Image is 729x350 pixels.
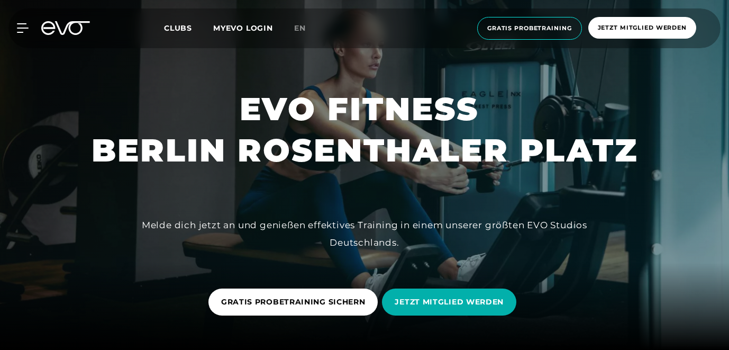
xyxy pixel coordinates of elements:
a: en [294,22,318,34]
span: Clubs [164,23,192,33]
a: JETZT MITGLIED WERDEN [382,281,521,324]
a: Gratis Probetraining [474,17,585,40]
div: Melde dich jetzt an und genießen effektives Training in einem unserer größten EVO Studios Deutsch... [126,217,603,251]
span: GRATIS PROBETRAINING SICHERN [221,297,366,308]
a: Clubs [164,23,213,33]
h1: EVO FITNESS BERLIN ROSENTHALER PLATZ [92,88,638,171]
span: JETZT MITGLIED WERDEN [395,297,504,308]
a: GRATIS PROBETRAINING SICHERN [208,281,382,324]
a: Jetzt Mitglied werden [585,17,699,40]
span: Gratis Probetraining [487,24,572,33]
span: en [294,23,306,33]
a: MYEVO LOGIN [213,23,273,33]
span: Jetzt Mitglied werden [598,23,687,32]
